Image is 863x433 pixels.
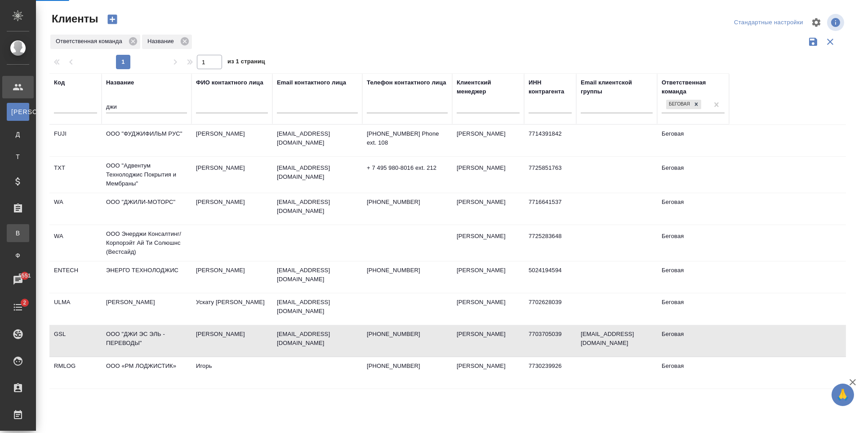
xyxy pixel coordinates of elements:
td: ENTECH [49,261,102,293]
td: [PERSON_NAME] [452,261,524,293]
td: Игорь [191,357,272,389]
div: Беговая [665,99,702,110]
a: В [7,224,29,242]
td: Беговая [657,357,729,389]
p: Название [147,37,177,46]
p: [EMAIL_ADDRESS][DOMAIN_NAME] [277,266,358,284]
span: Д [11,130,25,139]
td: 7702628039 [524,293,576,325]
td: Беговая [657,193,729,225]
td: 7730239926 [524,357,576,389]
p: [PHONE_NUMBER] [367,330,448,339]
td: GSL [49,325,102,357]
td: [PERSON_NAME] [191,261,272,293]
span: [PERSON_NAME] [11,107,25,116]
button: Сбросить фильтры [822,33,839,50]
a: Ф [7,247,29,265]
p: [PHONE_NUMBER] [367,198,448,207]
td: ООО "ДЖИ ЭС ЭЛЬ - ПЕРЕВОДЫ" [102,325,191,357]
td: RMLOG [49,357,102,389]
td: 7703705039 [524,325,576,357]
td: 7725283648 [524,227,576,259]
td: 7725851763 [524,159,576,190]
p: [EMAIL_ADDRESS][DOMAIN_NAME] [277,129,358,147]
span: из 1 страниц [227,56,265,69]
td: WA [49,193,102,225]
div: Ответственная команда [50,35,140,49]
a: 5551 [2,269,34,292]
p: [EMAIL_ADDRESS][DOMAIN_NAME] [277,198,358,216]
td: [PERSON_NAME] [191,193,272,225]
td: [PERSON_NAME] [191,125,272,156]
td: Беговая [657,125,729,156]
td: [PERSON_NAME] [191,325,272,357]
div: ИНН контрагента [529,78,572,96]
span: 5551 [13,271,36,280]
td: Беговая [657,159,729,190]
td: WA [49,227,102,259]
td: [PERSON_NAME] [452,325,524,357]
button: Создать [102,12,123,27]
p: [EMAIL_ADDRESS][DOMAIN_NAME] [277,330,358,348]
td: ULMA [49,293,102,325]
td: ООО «РМ ЛОДЖИСТИК» [102,357,191,389]
span: 2 [18,298,31,307]
td: ООО "ДЖИЛИ-МОТОРС" [102,193,191,225]
div: Email контактного лица [277,78,346,87]
span: Посмотреть информацию [827,14,846,31]
td: [PERSON_NAME] [452,357,524,389]
td: [PERSON_NAME] [452,125,524,156]
td: [PERSON_NAME] [452,227,524,259]
td: ООО "Адвентум Технолоджис Покрытия и Мембраны" [102,157,191,193]
td: [PERSON_NAME] [452,193,524,225]
button: 🙏 [832,384,854,406]
td: [PERSON_NAME] [452,293,524,325]
div: Код [54,78,65,87]
div: split button [732,16,805,30]
p: Ответственная команда [56,37,125,46]
td: [PERSON_NAME] [452,159,524,190]
span: В [11,229,25,238]
p: [PHONE_NUMBER] Phone ext. 108 [367,129,448,147]
td: 7714391842 [524,125,576,156]
div: Ответственная команда [662,78,725,96]
a: [PERSON_NAME] [7,103,29,121]
span: Настроить таблицу [805,12,827,33]
p: [EMAIL_ADDRESS][DOMAIN_NAME] [277,298,358,316]
button: Сохранить фильтры [805,33,822,50]
div: Беговая [666,100,691,109]
td: FUJI [49,125,102,156]
td: ООО "ФУДЖИФИЛЬМ РУС" [102,125,191,156]
td: Беговая [657,293,729,325]
td: Беговая [657,227,729,259]
td: ЭНЕРГО ТЕХНОЛОДЖИС [102,261,191,293]
td: 7716641537 [524,193,576,225]
td: Ускату [PERSON_NAME] [191,293,272,325]
span: Т [11,152,25,161]
div: Клиентский менеджер [457,78,520,96]
td: [PERSON_NAME] [102,293,191,325]
td: 5024194594 [524,261,576,293]
span: Клиенты [49,12,98,26]
td: Беговая [657,261,729,293]
td: ООО Энерджи Консалтинг/Корпорэйт Ай Ти Солюшнс (Вестсайд) [102,225,191,261]
div: ФИО контактного лица [196,78,263,87]
div: Название [106,78,134,87]
p: [PHONE_NUMBER] [367,266,448,275]
p: [EMAIL_ADDRESS][DOMAIN_NAME] [277,163,358,181]
p: + 7 495 980-8016 ext. 212 [367,163,448,172]
div: Название [142,35,192,49]
td: TXT [49,159,102,190]
td: [EMAIL_ADDRESS][DOMAIN_NAME] [576,325,657,357]
div: Телефон контактного лица [367,78,446,87]
td: [PERSON_NAME] [191,159,272,190]
span: 🙏 [835,385,850,404]
div: Email клиентской группы [581,78,653,96]
span: Ф [11,251,25,260]
td: Беговая [657,325,729,357]
a: Д [7,125,29,143]
a: 2 [2,296,34,318]
a: Т [7,148,29,166]
p: [PHONE_NUMBER] [367,362,448,371]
